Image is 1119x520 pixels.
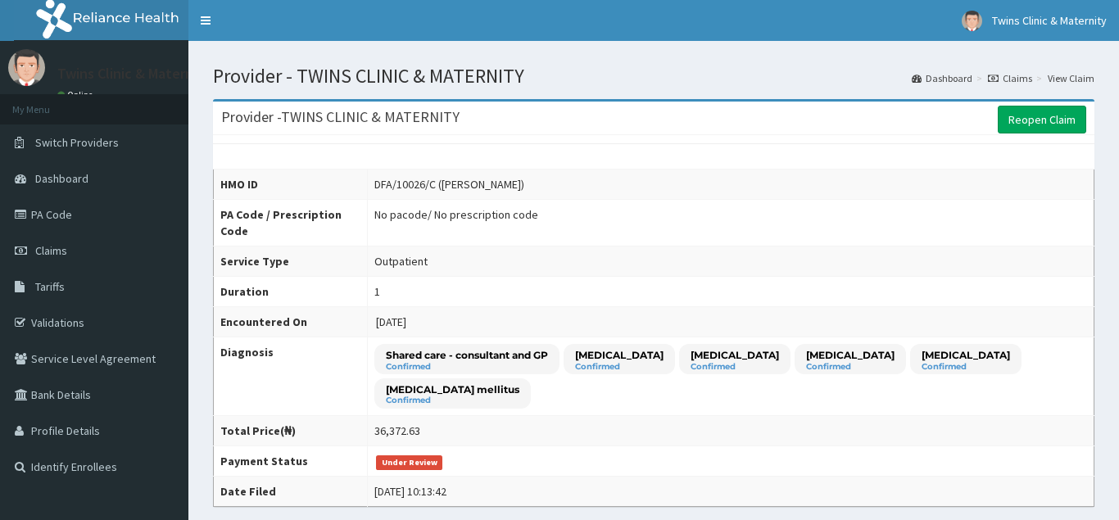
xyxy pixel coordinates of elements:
[691,363,779,371] small: Confirmed
[214,246,368,277] th: Service Type
[376,314,406,329] span: [DATE]
[374,283,380,300] div: 1
[988,71,1032,85] a: Claims
[214,416,368,446] th: Total Price(₦)
[35,243,67,258] span: Claims
[575,348,664,362] p: [MEDICAL_DATA]
[214,446,368,477] th: Payment Status
[214,337,368,416] th: Diagnosis
[214,170,368,200] th: HMO ID
[806,348,895,362] p: [MEDICAL_DATA]
[57,89,97,101] a: Online
[214,307,368,337] th: Encountered On
[374,206,538,223] div: No pacode / No prescription code
[35,171,88,186] span: Dashboard
[922,363,1010,371] small: Confirmed
[1048,71,1094,85] a: View Claim
[213,66,1094,87] h1: Provider - TWINS CLINIC & MATERNITY
[575,363,664,371] small: Confirmed
[35,279,65,294] span: Tariffs
[806,363,895,371] small: Confirmed
[374,253,428,269] div: Outpatient
[214,477,368,507] th: Date Filed
[386,382,519,396] p: [MEDICAL_DATA] mellitus
[962,11,982,31] img: User Image
[386,348,548,362] p: Shared care - consultant and GP
[992,13,1107,28] span: Twins Clinic & Maternity
[912,71,972,85] a: Dashboard
[8,49,45,86] img: User Image
[35,135,119,150] span: Switch Providers
[998,106,1086,133] a: Reopen Claim
[691,348,779,362] p: [MEDICAL_DATA]
[374,423,420,439] div: 36,372.63
[214,200,368,246] th: PA Code / Prescription Code
[57,66,211,81] p: Twins Clinic & Maternity
[374,483,446,500] div: [DATE] 10:13:42
[214,277,368,307] th: Duration
[922,348,1010,362] p: [MEDICAL_DATA]
[386,363,548,371] small: Confirmed
[386,396,519,405] small: Confirmed
[221,110,460,124] h3: Provider - TWINS CLINIC & MATERNITY
[376,455,442,470] span: Under Review
[374,176,524,192] div: DFA/10026/C ([PERSON_NAME])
